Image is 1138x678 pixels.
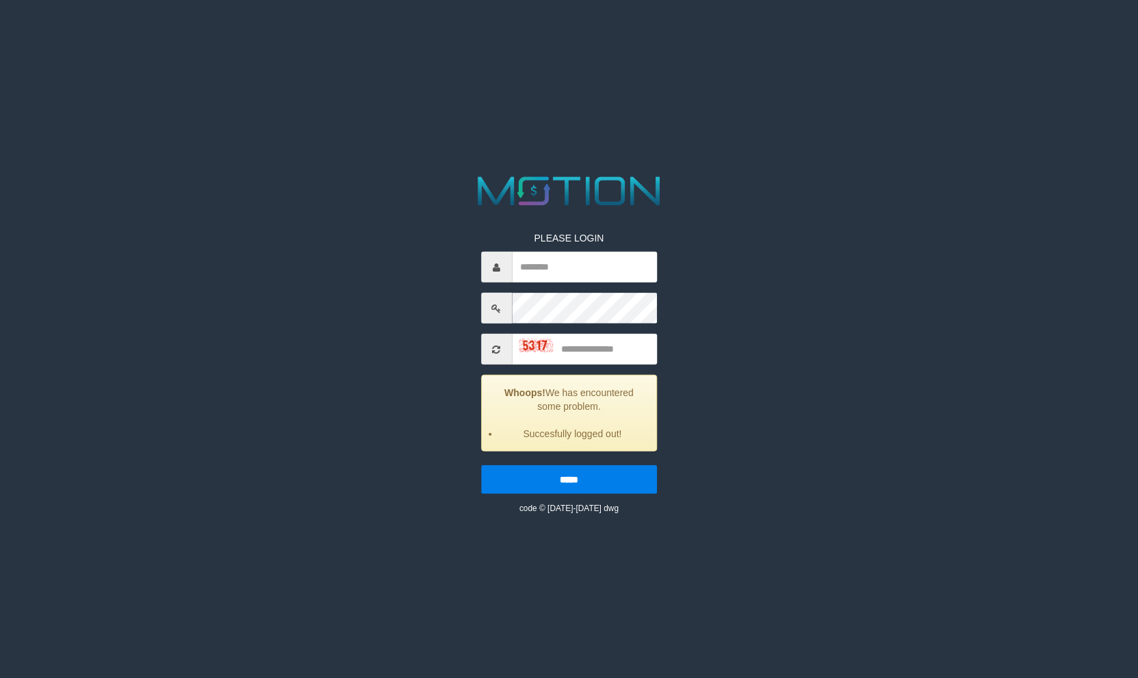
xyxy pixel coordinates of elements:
[519,338,553,352] img: captcha
[499,427,646,441] li: Succesfully logged out!
[469,172,669,211] img: MOTION_logo.png
[481,231,657,245] p: PLEASE LOGIN
[504,387,545,398] strong: Whoops!
[519,504,619,513] small: code © [DATE]-[DATE] dwg
[481,375,657,452] div: We has encountered some problem.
